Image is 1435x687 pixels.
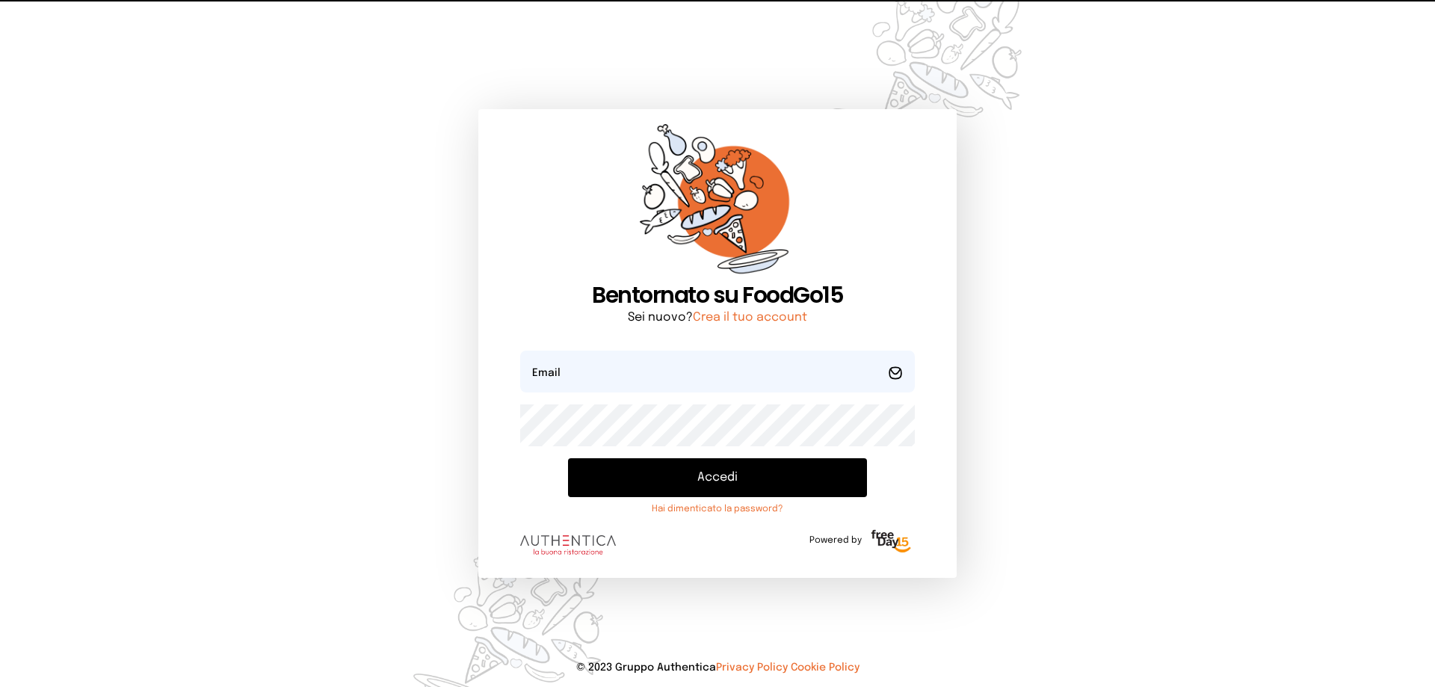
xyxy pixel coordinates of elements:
p: © 2023 Gruppo Authentica [24,660,1411,675]
a: Hai dimenticato la password? [568,503,867,515]
span: Powered by [809,534,862,546]
p: Sei nuovo? [520,309,915,327]
img: sticker-orange.65babaf.png [640,124,795,282]
a: Cookie Policy [791,662,860,673]
a: Crea il tuo account [693,311,807,324]
img: logo-freeday.3e08031.png [868,527,915,557]
img: logo.8f33a47.png [520,535,616,555]
h1: Bentornato su FoodGo15 [520,282,915,309]
a: Privacy Policy [716,662,788,673]
button: Accedi [568,458,867,497]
